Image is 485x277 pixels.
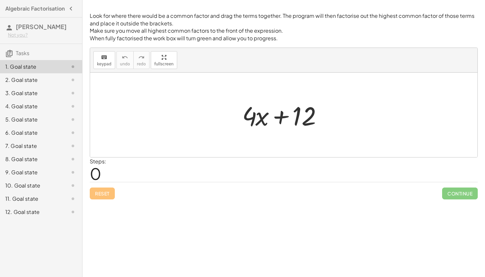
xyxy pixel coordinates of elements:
div: 11. Goal state [5,195,58,203]
div: 6. Goal state [5,129,58,137]
i: keyboard [101,53,107,61]
i: Task not started. [69,63,77,71]
div: 3. Goal state [5,89,58,97]
span: undo [120,62,130,66]
span: fullscreen [154,62,174,66]
button: fullscreen [151,51,177,69]
i: Task not started. [69,116,77,123]
div: 4. Goal state [5,102,58,110]
span: 0 [90,163,101,184]
i: redo [138,53,145,61]
button: undoundo [116,51,134,69]
i: Task not started. [69,195,77,203]
div: Not you? [8,32,77,38]
i: Task not started. [69,142,77,150]
span: [PERSON_NAME] [16,23,67,30]
i: Task not started. [69,89,77,97]
p: When fully factorised the work box will turn green and allow you to progress. [90,35,478,42]
i: Task not started. [69,155,77,163]
div: 8. Goal state [5,155,58,163]
p: Look for where there would be a common factor and drag the terms together. The program will then ... [90,12,478,27]
i: undo [122,53,128,61]
i: Task not started. [69,208,77,216]
h4: Algebraic Factorisation [5,5,65,13]
button: keyboardkeypad [93,51,115,69]
div: 2. Goal state [5,76,58,84]
span: Tasks [16,50,29,56]
div: 5. Goal state [5,116,58,123]
i: Task not started. [69,168,77,176]
div: 12. Goal state [5,208,58,216]
i: Task not started. [69,102,77,110]
label: Steps: [90,158,106,165]
div: 7. Goal state [5,142,58,150]
div: 9. Goal state [5,168,58,176]
span: redo [137,62,146,66]
div: 1. Goal state [5,63,58,71]
span: keypad [97,62,112,66]
i: Task not started. [69,76,77,84]
button: redoredo [133,51,149,69]
i: Task not started. [69,129,77,137]
p: Make sure you move all highest common factors to the front of the expression. [90,27,478,35]
div: 10. Goal state [5,182,58,190]
i: Task not started. [69,182,77,190]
